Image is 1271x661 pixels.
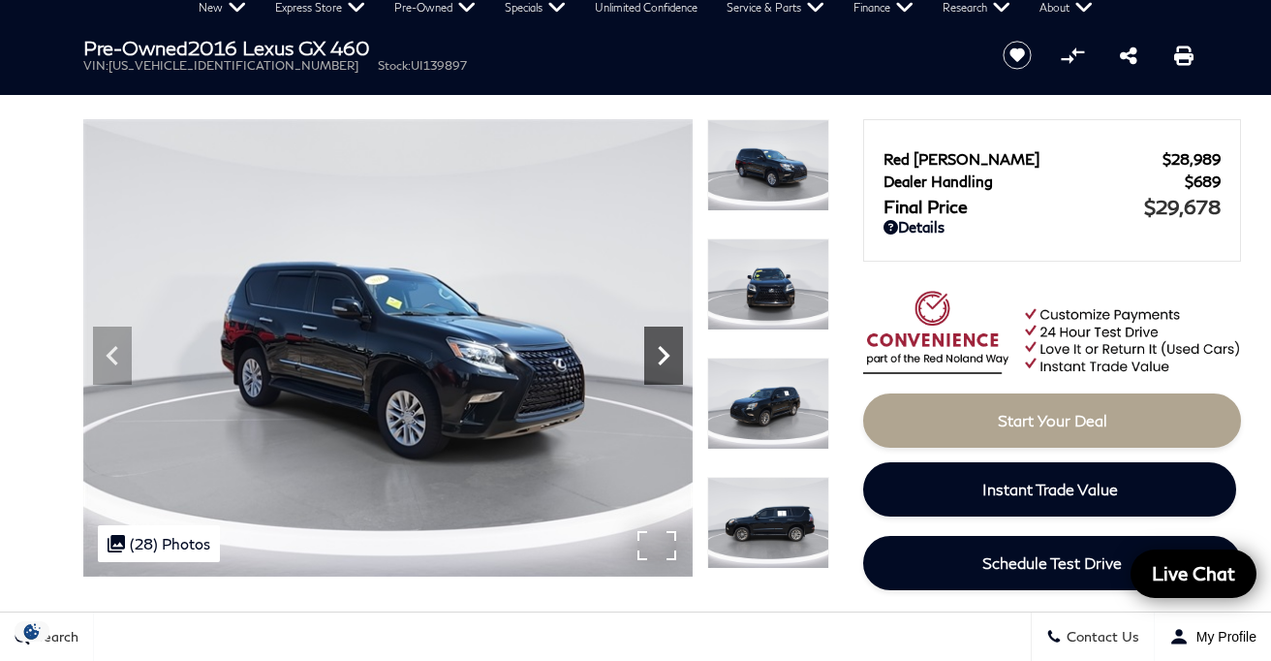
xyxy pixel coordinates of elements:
[996,40,1038,71] button: Save vehicle
[883,196,1144,217] span: Final Price
[1131,550,1256,598] a: Live Chat
[83,119,693,577] img: Used 2016 Black Onyx Lexus 460 image 2
[883,150,1162,168] span: Red [PERSON_NAME]
[883,173,1221,190] a: Dealer Handling $689
[1155,613,1271,661] button: Open user profile menu
[883,173,1185,190] span: Dealer Handling
[93,327,132,385] div: Previous
[1185,173,1221,190] span: $689
[30,629,78,645] span: Search
[707,238,829,330] img: Used 2016 Black Onyx Lexus 460 image 3
[378,58,411,73] span: Stock:
[707,477,829,569] img: Used 2016 Black Onyx Lexus 460 image 5
[1174,44,1193,67] a: Print this Pre-Owned 2016 Lexus GX 460
[1144,195,1221,218] span: $29,678
[863,462,1236,517] a: Instant Trade Value
[1162,150,1221,168] span: $28,989
[863,393,1241,448] a: Start Your Deal
[982,553,1122,572] span: Schedule Test Drive
[982,480,1118,498] span: Instant Trade Value
[83,58,108,73] span: VIN:
[863,536,1241,590] a: Schedule Test Drive
[411,58,467,73] span: UI139897
[644,327,683,385] div: Next
[1062,629,1139,645] span: Contact Us
[1189,629,1256,645] span: My Profile
[10,621,54,642] img: Opt-Out Icon
[10,621,54,642] section: Click to Open Cookie Consent Modal
[998,411,1107,429] span: Start Your Deal
[83,37,970,58] h1: 2016 Lexus GX 460
[883,218,1221,236] a: Details
[83,36,188,59] strong: Pre-Owned
[707,119,829,211] img: Used 2016 Black Onyx Lexus 460 image 2
[108,58,358,73] span: [US_VEHICLE_IDENTIFICATION_NUMBER]
[98,525,220,562] div: (28) Photos
[883,150,1221,168] a: Red [PERSON_NAME] $28,989
[1058,41,1087,70] button: Compare Vehicle
[1142,561,1245,585] span: Live Chat
[707,358,829,450] img: Used 2016 Black Onyx Lexus 460 image 4
[883,195,1221,218] a: Final Price $29,678
[1120,44,1137,67] a: Share this Pre-Owned 2016 Lexus GX 460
